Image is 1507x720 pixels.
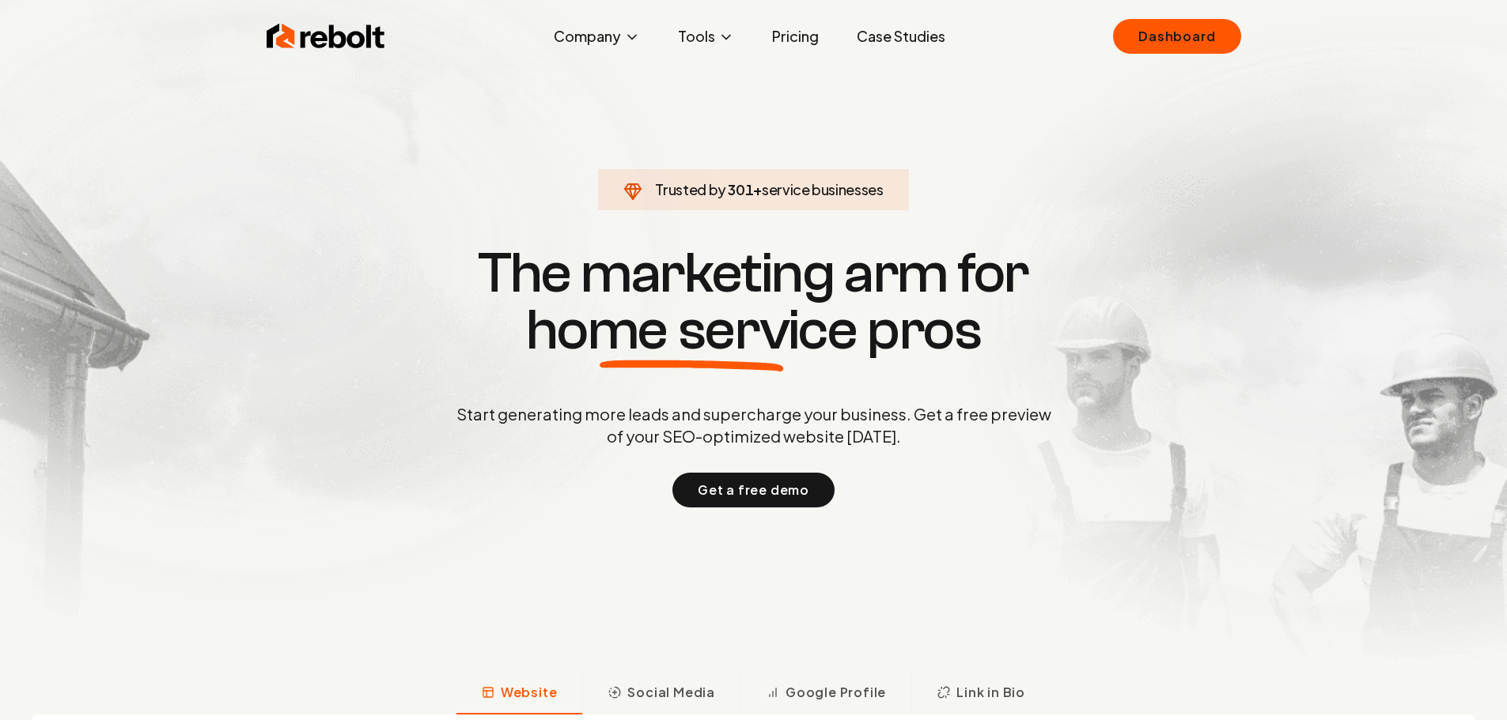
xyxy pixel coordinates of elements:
[501,683,558,702] span: Website
[1113,19,1240,54] a: Dashboard
[956,683,1025,702] span: Link in Bio
[759,21,831,52] a: Pricing
[753,180,762,198] span: +
[582,673,740,714] button: Social Media
[541,21,653,52] button: Company
[655,180,725,198] span: Trusted by
[526,302,858,359] span: home service
[672,473,835,507] button: Get a free demo
[627,683,715,702] span: Social Media
[267,21,385,52] img: Rebolt Logo
[453,403,1055,447] p: Start generating more leads and supercharge your business. Get a free preview of your SEO-optimiz...
[374,245,1134,359] h1: The marketing arm for pros
[728,179,753,201] span: 301
[665,21,747,52] button: Tools
[762,180,884,198] span: service businesses
[456,673,583,714] button: Website
[844,21,958,52] a: Case Studies
[911,673,1051,714] button: Link in Bio
[786,683,886,702] span: Google Profile
[740,673,911,714] button: Google Profile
